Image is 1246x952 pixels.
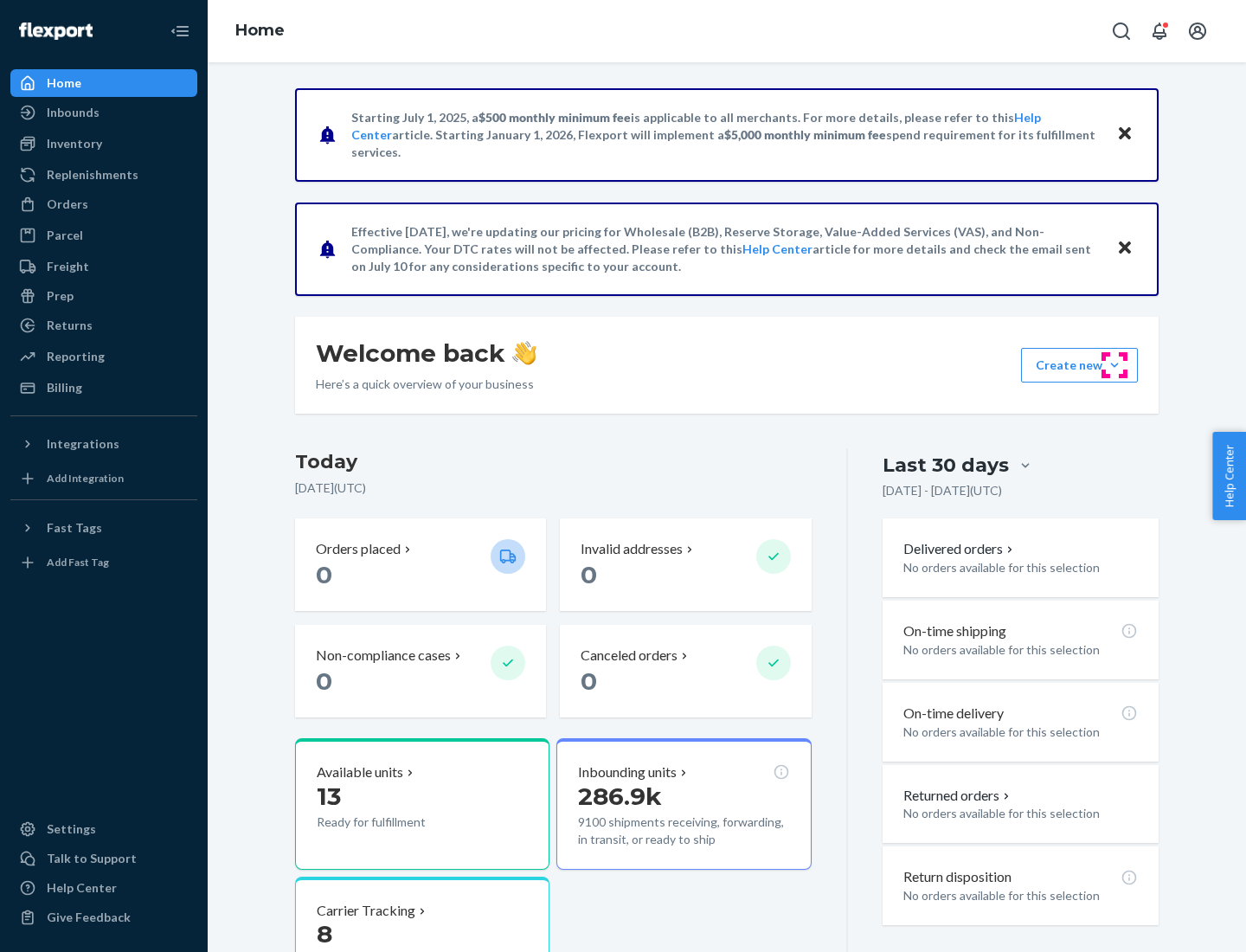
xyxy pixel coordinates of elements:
[10,904,197,931] button: Give Feedback
[556,738,811,870] button: Inbounding units286.9k9100 shipments receiving, forwarding, in transit, or ready to ship
[903,559,1138,576] p: No orders available for this selection
[578,762,677,782] p: Inbounding units
[47,287,74,305] div: Prep
[478,110,631,125] span: $500 monthly minimum fee
[316,666,332,696] span: 0
[903,621,1006,641] p: On-time shipping
[903,786,1013,806] button: Returned orders
[560,518,811,611] button: Invalid addresses 0
[903,641,1138,659] p: No orders available for this selection
[10,343,197,370] a: Reporting
[47,879,117,897] div: Help Center
[742,241,812,256] a: Help Center
[883,452,1009,479] div: Last 30 days
[10,374,197,402] a: Billing
[47,196,88,213] div: Orders
[581,539,683,559] p: Invalid addresses
[903,805,1138,822] p: No orders available for this selection
[47,135,102,152] div: Inventory
[581,666,597,696] span: 0
[10,514,197,542] button: Fast Tags
[903,887,1138,904] p: No orders available for this selection
[10,190,197,218] a: Orders
[47,555,109,569] div: Add Fast Tag
[10,465,197,492] a: Add Integration
[47,519,102,537] div: Fast Tags
[560,625,811,717] button: Canceled orders 0
[222,6,299,56] ol: breadcrumbs
[903,867,1012,887] p: Return disposition
[295,448,812,476] h3: Today
[317,762,403,782] p: Available units
[47,317,93,334] div: Returns
[316,338,536,369] h1: Welcome back
[1021,348,1138,383] button: Create new
[47,104,100,121] div: Inbounds
[47,909,131,926] div: Give Feedback
[351,223,1100,275] p: Effective [DATE], we're updating our pricing for Wholesale (B2B), Reserve Storage, Value-Added Se...
[317,782,341,811] span: 13
[47,850,137,867] div: Talk to Support
[578,782,662,811] span: 286.9k
[295,625,546,717] button: Non-compliance cases 0
[47,348,105,365] div: Reporting
[47,820,96,838] div: Settings
[581,646,678,666] p: Canceled orders
[317,901,415,921] p: Carrier Tracking
[1142,14,1177,48] button: Open notifications
[10,253,197,280] a: Freight
[295,518,546,611] button: Orders placed 0
[10,312,197,339] a: Returns
[10,845,197,872] a: Talk to Support
[578,814,789,848] p: 9100 shipments receiving, forwarding, in transit, or ready to ship
[47,435,119,453] div: Integrations
[295,738,549,870] button: Available units13Ready for fulfillment
[316,646,451,666] p: Non-compliance cases
[47,379,82,396] div: Billing
[295,479,812,497] p: [DATE] ( UTC )
[1180,14,1215,48] button: Open account menu
[1114,122,1136,147] button: Close
[10,69,197,97] a: Home
[10,130,197,158] a: Inventory
[235,21,285,40] a: Home
[19,23,93,40] img: Flexport logo
[10,282,197,310] a: Prep
[581,560,597,589] span: 0
[47,227,83,244] div: Parcel
[47,258,89,275] div: Freight
[10,815,197,843] a: Settings
[10,222,197,249] a: Parcel
[317,919,332,949] span: 8
[10,99,197,126] a: Inbounds
[163,14,197,48] button: Close Navigation
[10,549,197,576] a: Add Fast Tag
[883,482,1002,499] p: [DATE] - [DATE] ( UTC )
[903,704,1004,724] p: On-time delivery
[903,539,1017,559] button: Delivered orders
[317,814,477,831] p: Ready for fulfillment
[47,166,138,183] div: Replenishments
[1104,14,1139,48] button: Open Search Box
[1212,432,1246,520] button: Help Center
[351,109,1100,161] p: Starting July 1, 2025, a is applicable to all merchants. For more details, please refer to this a...
[47,471,124,486] div: Add Integration
[47,74,81,92] div: Home
[10,874,197,902] a: Help Center
[316,376,536,393] p: Here’s a quick overview of your business
[316,560,332,589] span: 0
[903,724,1138,741] p: No orders available for this selection
[10,430,197,458] button: Integrations
[10,161,197,189] a: Replenishments
[316,539,401,559] p: Orders placed
[724,127,886,142] span: $5,000 monthly minimum fee
[512,341,536,365] img: hand-wave emoji
[1114,236,1136,261] button: Close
